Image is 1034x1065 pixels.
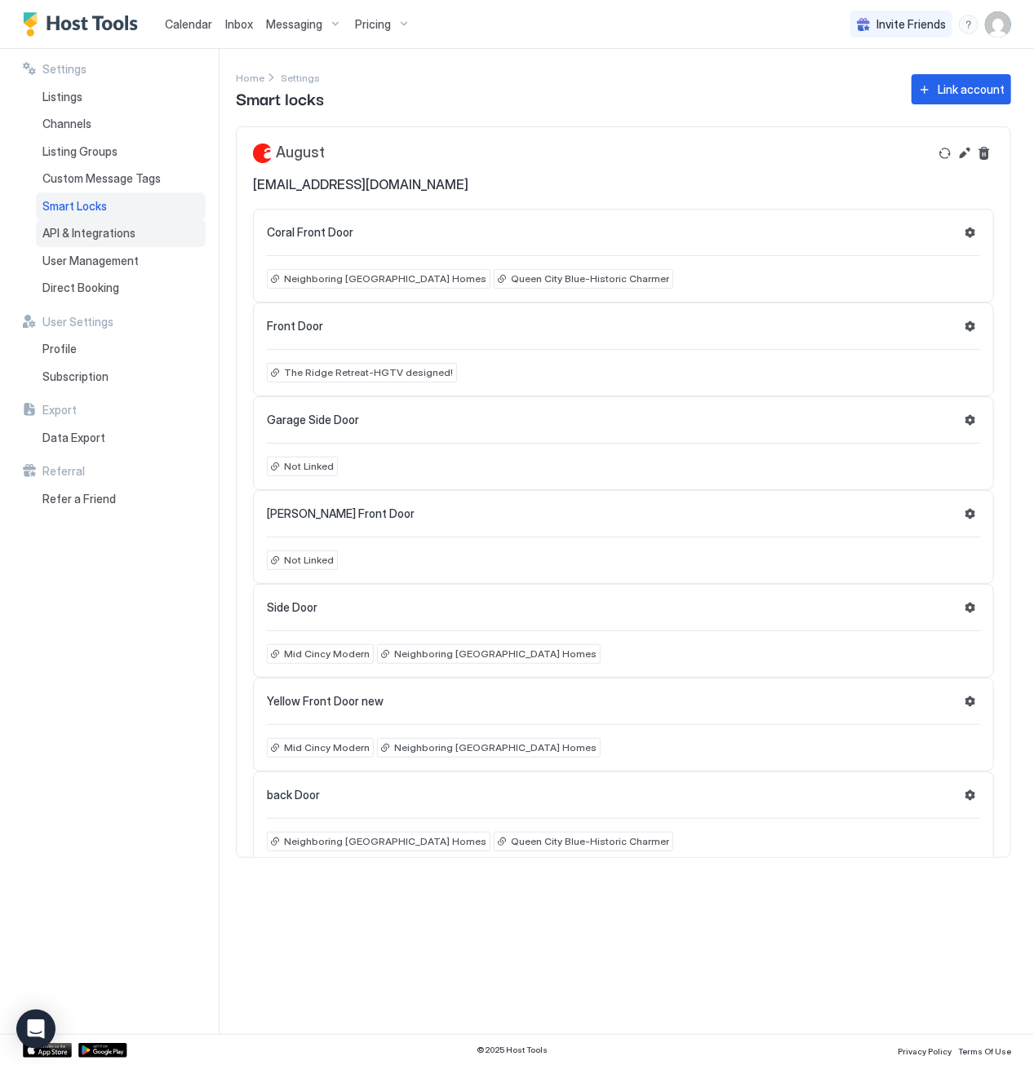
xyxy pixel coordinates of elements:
[938,81,1005,98] div: Link account
[42,369,109,384] span: Subscription
[961,410,980,430] button: Settings
[961,223,980,242] button: Settings
[225,17,253,31] span: Inbox
[284,553,334,568] span: Not Linked
[42,117,91,131] span: Channels
[42,492,116,506] span: Refer a Friend
[974,144,994,163] button: Delete
[16,1010,55,1049] div: Open Intercom Messenger
[36,247,206,275] a: User Management
[985,11,1011,38] div: User profile
[42,464,85,479] span: Referral
[955,144,974,163] button: Edit
[42,144,118,159] span: Listing Groups
[355,17,391,32] span: Pricing
[477,1045,548,1055] span: © 2025 Host Tools
[23,12,145,37] a: Host Tools Logo
[36,335,206,363] a: Profile
[42,281,119,295] span: Direct Booking
[36,138,206,166] a: Listing Groups
[42,90,82,104] span: Listings
[42,226,135,241] span: API & Integrations
[36,83,206,111] a: Listings
[511,834,669,849] span: Queen City Blue-Historic Charmer
[165,15,212,33] a: Calendar
[912,74,1011,104] button: Link account
[281,68,320,86] div: Breadcrumb
[36,274,206,302] a: Direct Booking
[961,598,980,617] button: Settings
[236,68,264,86] a: Home
[78,1043,127,1058] a: Google Play Store
[267,694,384,709] span: Yellow Front Door new
[898,1046,952,1056] span: Privacy Policy
[961,316,980,336] button: Settings
[225,15,253,33] a: Inbox
[284,365,453,380] span: The Ridge Retreat-HGTV designed!
[42,171,161,186] span: Custom Message Tags
[281,72,320,84] span: Settings
[36,424,206,452] a: Data Export
[165,17,212,31] span: Calendar
[267,506,415,521] span: [PERSON_NAME] Front Door
[42,431,105,445] span: Data Export
[284,740,370,755] span: Mid Cincy Modern
[394,647,597,661] span: Neighboring [GEOGRAPHIC_DATA] Homes
[898,1041,952,1058] a: Privacy Policy
[36,110,206,138] a: Channels
[42,315,113,329] span: User Settings
[267,600,317,615] span: Side Door
[958,1046,1011,1056] span: Terms Of Use
[36,485,206,513] a: Refer a Friend
[284,272,486,286] span: Neighboring [GEOGRAPHIC_DATA] Homes
[267,225,353,240] span: Coral Front Door
[266,17,322,32] span: Messaging
[36,192,206,220] a: Smart Locks
[284,459,334,474] span: Not Linked
[42,254,139,268] span: User Management
[284,647,370,661] span: Mid Cincy Modern
[36,219,206,247] a: API & Integrations
[42,199,107,214] span: Smart Locks
[42,403,77,418] span: Export
[959,15,979,34] div: menu
[281,68,320,86] a: Settings
[961,785,980,805] button: Settings
[958,1041,1011,1058] a: Terms Of Use
[236,68,264,86] div: Breadcrumb
[935,144,955,163] button: Refresh
[394,740,597,755] span: Neighboring [GEOGRAPHIC_DATA] Homes
[511,272,669,286] span: Queen City Blue-Historic Charmer
[284,834,486,849] span: Neighboring [GEOGRAPHIC_DATA] Homes
[267,413,359,427] span: Garage Side Door
[253,176,468,192] span: [EMAIL_ADDRESS][DOMAIN_NAME]
[267,788,320,802] span: back Door
[36,165,206,192] a: Custom Message Tags
[236,72,264,84] span: Home
[23,1043,72,1058] a: App Store
[961,504,980,524] button: Settings
[961,692,980,711] button: Settings
[42,62,87,77] span: Settings
[267,319,323,334] span: Front Door
[236,86,324,110] span: Smart locks
[42,342,77,356] span: Profile
[36,363,206,391] a: Subscription
[876,17,946,32] span: Invite Friends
